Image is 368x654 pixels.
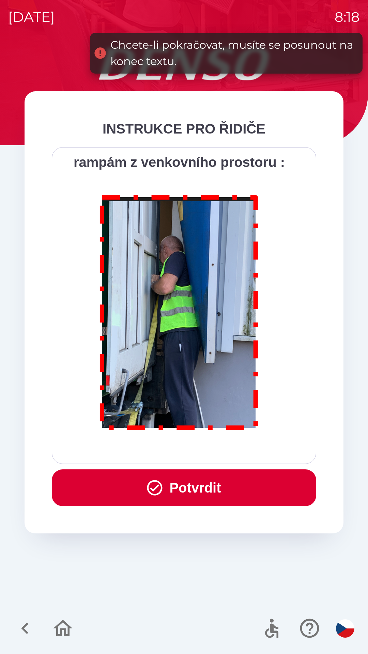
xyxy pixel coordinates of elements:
[52,119,316,139] div: INSTRUKCE PRO ŘIDIČE
[335,7,360,27] p: 8:18
[336,619,354,638] img: cs flag
[25,48,343,80] img: Logo
[8,7,55,27] p: [DATE]
[110,37,356,69] div: Chcete-li pokračovat, musíte se posunout na konec textu.
[92,186,266,436] img: M8MNayrTL6gAAAABJRU5ErkJggg==
[52,469,316,506] button: Potvrdit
